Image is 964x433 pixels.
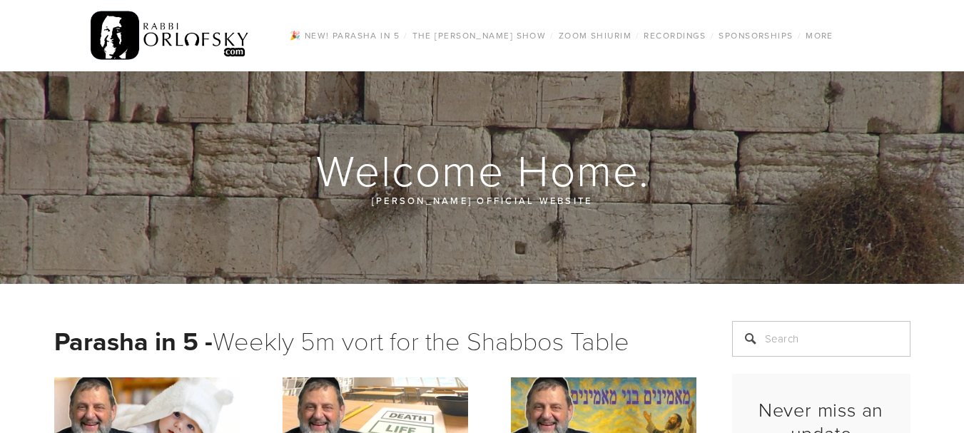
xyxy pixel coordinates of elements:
a: Zoom Shiurim [554,26,636,45]
strong: Parasha in 5 - [54,322,213,360]
span: / [636,29,639,41]
input: Search [732,321,910,357]
a: Sponsorships [714,26,797,45]
a: 🎉 NEW! Parasha in 5 [285,26,404,45]
img: RabbiOrlofsky.com [91,8,250,63]
span: / [550,29,554,41]
h1: Weekly 5m vort for the Shabbos Table [54,321,696,360]
span: / [798,29,801,41]
h1: Welcome Home. [54,147,912,193]
span: / [404,29,407,41]
p: [PERSON_NAME] official website [140,193,825,208]
a: The [PERSON_NAME] Show [408,26,551,45]
a: Recordings [639,26,710,45]
a: More [801,26,838,45]
span: / [711,29,714,41]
